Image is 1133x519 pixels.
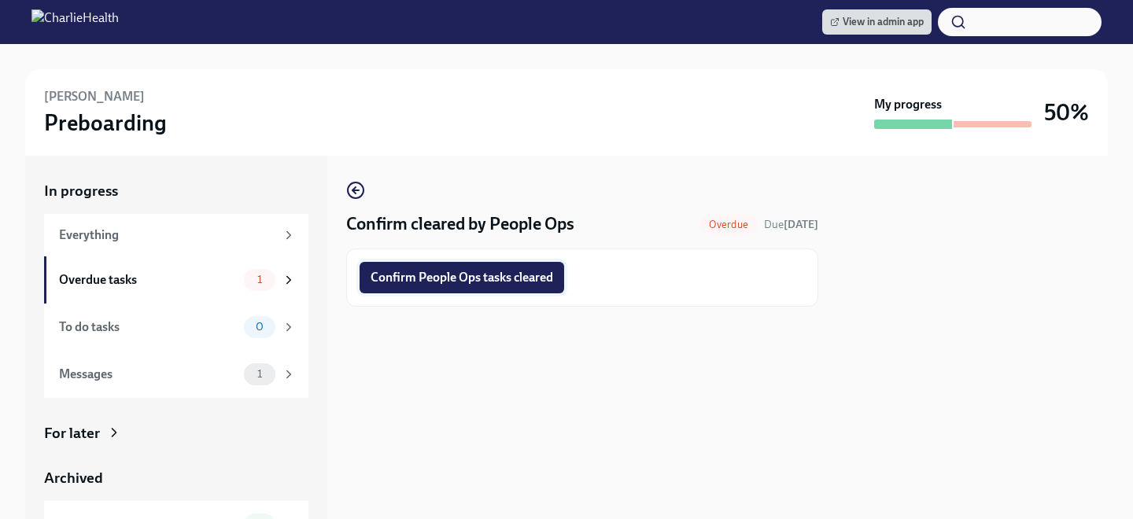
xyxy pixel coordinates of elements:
a: Messages1 [44,351,308,398]
img: CharlieHealth [31,9,119,35]
a: Everything [44,214,308,256]
a: To do tasks0 [44,304,308,351]
h3: 50% [1044,98,1089,127]
span: 1 [248,368,271,380]
h6: [PERSON_NAME] [44,88,145,105]
button: Confirm People Ops tasks cleared [360,262,564,293]
span: August 5th, 2025 09:00 [764,217,818,232]
span: Due [764,218,818,231]
span: View in admin app [830,14,924,30]
span: 1 [248,274,271,285]
span: Overdue [699,219,758,230]
a: Archived [44,468,308,488]
a: View in admin app [822,9,932,35]
span: Confirm People Ops tasks cleared [371,270,553,285]
div: Everything [59,226,275,244]
strong: My progress [874,96,942,113]
h4: Confirm cleared by People Ops [346,212,574,236]
div: To do tasks [59,318,238,336]
div: Messages [59,366,238,383]
strong: [DATE] [784,218,818,231]
a: In progress [44,181,308,201]
span: 0 [246,321,273,333]
a: Overdue tasks1 [44,256,308,304]
h3: Preboarding [44,109,167,137]
a: For later [44,423,308,444]
div: Overdue tasks [59,271,238,289]
div: For later [44,423,100,444]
